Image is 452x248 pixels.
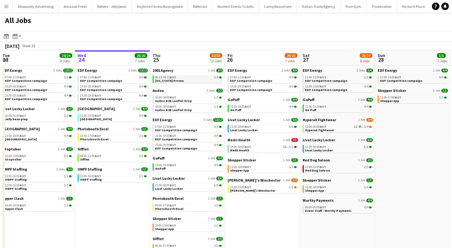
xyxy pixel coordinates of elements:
[228,138,298,142] a: Medii Health1 Job0/1
[366,69,373,72] span: 6/6
[5,134,72,141] a: 13:30-19:00BST4/4[GEOGRAPHIC_DATA]
[78,106,148,111] a: [GEOGRAPHIC_DATA]1 Job4/4
[153,117,223,156] div: EDF Energy3 Jobs12/1207:00-11:00BST4/4EDF Competition campaign15:30-19:30BST4/4EDF Competition ca...
[364,125,369,128] span: 3/4
[155,99,192,103] span: Audoo B2B Leaflet Drop
[153,156,164,161] span: GoPuff
[214,105,218,108] span: 1/1
[153,88,223,93] a: Audoo2 Jobs2/2
[133,127,140,131] span: 1 Job
[291,158,298,162] span: 1/1
[155,137,197,141] span: EDF Competition campaign
[228,68,247,73] span: EDF Energy
[5,97,47,101] span: EDF Competition campaign
[380,99,399,103] span: Shepper App
[66,147,73,151] span: 2/2
[283,98,290,102] span: 1 Job
[155,105,176,108] span: 10:00-18:00
[305,76,326,79] span: 11:00-15:00
[3,147,73,151] a: Stoptober1 Job2/2
[439,96,444,99] span: 1/1
[228,117,298,122] a: Livat Lucky Locker1 Job6/6
[13,0,59,13] button: Absolutely Advertising
[367,0,397,13] button: Tradenation
[395,75,401,79] span: BST
[170,75,176,79] span: BST
[78,147,148,167] div: Sifflet1 Job2/208:30-12:30BST2/2Sifflet
[170,143,176,147] span: BST
[378,88,448,104] div: Shepper Sticker1 Job1/111:00-17:00BST1/1Shepper App
[305,145,372,152] a: 11:30-18:00BST6/6Livat Lucky Locker
[395,95,401,99] span: BST
[283,145,287,149] span: 1A
[380,95,447,103] a: 11:00-17:00BST1/1Shepper App
[95,114,101,118] span: BST
[3,127,73,147] div: [GEOGRAPHIC_DATA]1 Job4/413:30-19:00BST4/4[GEOGRAPHIC_DATA]
[80,76,101,79] span: 07:00-11:00
[357,69,365,72] span: 2 Jobs
[289,145,293,149] span: 0/1
[95,154,101,158] span: BST
[230,145,251,149] span: 14:00-18:00
[364,145,369,149] span: 6/6
[78,68,97,73] span: EDF Energy
[80,114,147,121] a: 12:30-19:00BST4/4[GEOGRAPHIC_DATA]
[341,0,367,13] button: Pure Gym
[20,154,26,158] span: BST
[303,158,373,162] a: Red Dog Saloon1 Job2/2
[5,114,72,121] a: 10:00-16:00BST2/2Jelly bean prep
[155,96,176,99] span: 10:00-18:00
[95,93,101,98] span: BST
[303,97,373,117] div: GoPuff1 Job4/411:30-15:30BST4/4Go Puff
[63,69,73,72] span: 12/12
[170,95,176,99] span: BST
[305,125,372,132] a: 12:00-20:00BST2I4A•3/4HyperaX fightwear
[188,0,212,13] button: Referrals
[139,76,143,79] span: 4/4
[78,147,89,151] span: Sifflet
[283,118,290,122] span: 1 Job
[64,114,68,117] span: 2/2
[320,84,326,88] span: BST
[305,88,347,92] span: EDF Competition campaign
[80,97,122,101] span: EDF Competition campaign
[305,128,334,132] span: HyperaX fightwear
[214,144,218,147] span: 4/4
[230,75,297,82] a: 07:00-11:00BST4/4EDF Competition campaign
[397,0,430,13] button: No Such Place
[153,68,173,73] span: 1901 Agency
[228,117,260,122] span: Livat Lucky Locker
[170,104,176,109] span: BST
[303,68,373,73] a: EDF Energy2 Jobs6/6
[80,79,122,83] span: EDF Competition campaign
[305,79,347,83] span: EDF Competition campaign
[378,68,397,73] span: EDF Energy
[230,128,258,132] span: Livat Lucky Locker
[155,79,184,83] span: Maryland Promo
[155,108,192,112] span: Audoo B2B Leaflet Drop
[380,96,401,99] span: 11:00-17:00
[78,147,148,151] a: Sifflet1 Job2/2
[245,75,251,79] span: BST
[155,125,222,132] a: 07:00-11:00BST4/4EDF Competition campaign
[282,69,290,72] span: 2 Jobs
[216,69,223,72] span: 3/3
[305,125,372,128] div: •
[364,85,369,88] span: 4/4
[64,94,68,97] span: 4/4
[64,76,68,79] span: 4/4
[80,93,147,101] a: 15:30-19:30BST4/4EDF Competition campaign
[20,114,26,118] span: BST
[20,134,26,138] span: BST
[289,85,293,88] span: 4/4
[291,138,298,142] span: 0/1
[153,156,223,161] a: GoPuff1 Job4/4
[133,147,140,151] span: 1 Job
[283,158,290,162] span: 1 Job
[230,125,251,128] span: 11:30-18:00
[303,138,335,142] span: Livat Lucky Locker
[259,0,297,13] button: Camp Beaumont
[78,68,148,106] div: EDF Energy3 Jobs12/1207:00-11:00BST4/4EDF Competition campaign15:30-19:30BST4/4EDF Competition ca...
[303,117,373,122] a: HyperaX Fightwear1 Job3/4
[80,154,147,161] a: 08:30-12:30BST2/2Sifflet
